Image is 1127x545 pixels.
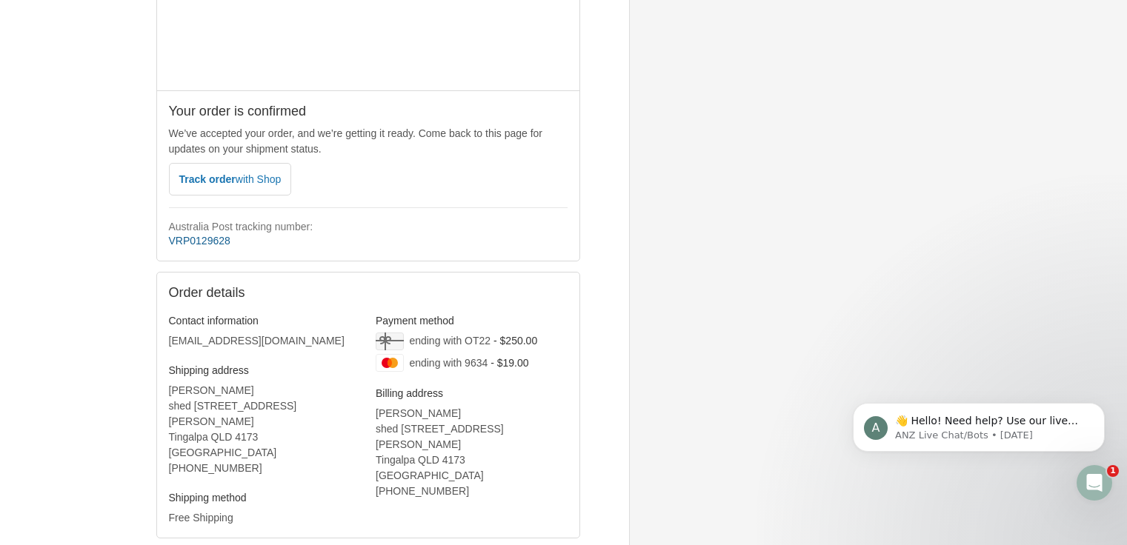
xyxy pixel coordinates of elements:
bdo: [EMAIL_ADDRESS][DOMAIN_NAME] [169,335,345,347]
iframe: Intercom notifications message [831,372,1127,505]
span: - $250.00 [493,335,537,347]
strong: Australia Post tracking number: [169,221,313,233]
span: ending with 9634 [409,357,488,369]
h2: Order details [169,284,568,301]
p: Free Shipping [169,510,361,526]
iframe: Intercom live chat [1077,465,1112,501]
h3: Payment method [376,314,568,327]
h3: Billing address [376,387,568,400]
h2: Your order is confirmed [169,103,568,120]
span: ending with OT22 [409,335,491,347]
span: 1 [1107,465,1119,477]
span: with Shop [236,173,281,185]
address: [PERSON_NAME] shed [STREET_ADDRESS][PERSON_NAME] Tingalpa QLD 4173 [GEOGRAPHIC_DATA] ‎[PHONE_NUMBER] [376,406,568,499]
address: [PERSON_NAME] shed [STREET_ADDRESS][PERSON_NAME] Tingalpa QLD 4173 [GEOGRAPHIC_DATA] ‎[PHONE_NUMBER] [169,383,361,476]
h3: Contact information [169,314,361,327]
a: VRP0129628 [169,235,230,247]
span: Track order [179,173,282,185]
h3: Shipping address [169,364,361,377]
button: Track orderwith Shop [169,163,292,195]
h3: Shipping method [169,491,361,504]
span: - $19.00 [491,357,528,369]
p: We’ve accepted your order, and we’re getting it ready. Come back to this page for updates on your... [169,126,568,157]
